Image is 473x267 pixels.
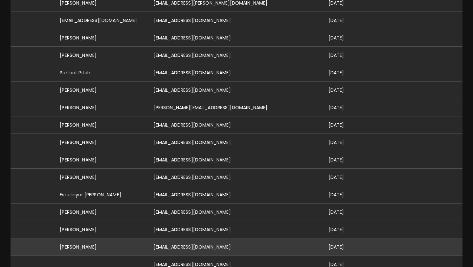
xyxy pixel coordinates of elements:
[323,186,362,204] td: [DATE]
[55,134,148,151] td: [PERSON_NAME]
[148,238,323,256] td: [EMAIL_ADDRESS][DOMAIN_NAME]
[55,47,148,64] td: [PERSON_NAME]
[148,47,323,64] td: [EMAIL_ADDRESS][DOMAIN_NAME]
[55,64,148,82] td: Perfect Pitch
[323,169,362,186] td: [DATE]
[148,116,323,134] td: [EMAIL_ADDRESS][DOMAIN_NAME]
[323,64,362,82] td: [DATE]
[55,99,148,116] td: [PERSON_NAME]
[323,221,362,238] td: [DATE]
[148,99,323,116] td: [PERSON_NAME][EMAIL_ADDRESS][DOMAIN_NAME]
[323,82,362,99] td: [DATE]
[323,29,362,47] td: [DATE]
[55,151,148,169] td: [PERSON_NAME]
[323,134,362,151] td: [DATE]
[148,82,323,99] td: [EMAIL_ADDRESS][DOMAIN_NAME]
[55,221,148,238] td: [PERSON_NAME]
[148,134,323,151] td: [EMAIL_ADDRESS][DOMAIN_NAME]
[148,186,323,204] td: [EMAIL_ADDRESS][DOMAIN_NAME]
[55,82,148,99] td: [PERSON_NAME]
[323,204,362,221] td: [DATE]
[323,99,362,116] td: [DATE]
[55,116,148,134] td: [PERSON_NAME]
[148,12,323,29] td: [EMAIL_ADDRESS][DOMAIN_NAME]
[148,221,323,238] td: [EMAIL_ADDRESS][DOMAIN_NAME]
[323,12,362,29] td: [DATE]
[55,29,148,47] td: [PERSON_NAME]
[323,47,362,64] td: [DATE]
[148,64,323,82] td: [EMAIL_ADDRESS][DOMAIN_NAME]
[55,186,148,204] td: Esnelinyer [PERSON_NAME]
[148,151,323,169] td: [EMAIL_ADDRESS][DOMAIN_NAME]
[55,204,148,221] td: [PERSON_NAME]
[148,204,323,221] td: [EMAIL_ADDRESS][DOMAIN_NAME]
[323,238,362,256] td: [DATE]
[148,29,323,47] td: [EMAIL_ADDRESS][DOMAIN_NAME]
[323,116,362,134] td: [DATE]
[55,238,148,256] td: [PERSON_NAME]
[323,151,362,169] td: [DATE]
[148,169,323,186] td: [EMAIL_ADDRESS][DOMAIN_NAME]
[55,169,148,186] td: [PERSON_NAME]
[55,12,148,29] td: [EMAIL_ADDRESS][DOMAIN_NAME]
